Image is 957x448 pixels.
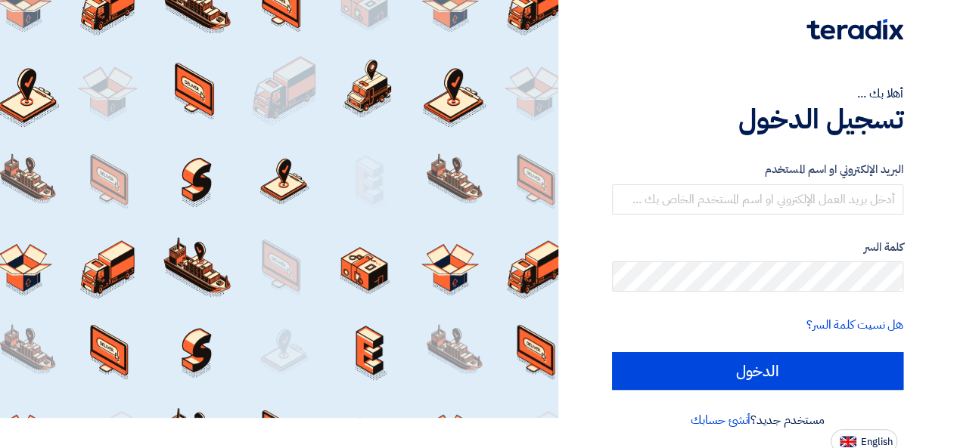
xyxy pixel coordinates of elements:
div: أهلا بك ... [612,85,903,103]
h1: تسجيل الدخول [612,103,903,136]
span: English [861,437,893,447]
div: مستخدم جديد؟ [612,411,903,429]
input: الدخول [612,352,903,390]
label: كلمة السر [612,239,903,256]
a: هل نسيت كلمة السر؟ [806,316,903,334]
label: البريد الإلكتروني او اسم المستخدم [612,161,903,178]
a: أنشئ حسابك [691,411,750,429]
img: en-US.png [840,436,856,447]
input: أدخل بريد العمل الإلكتروني او اسم المستخدم الخاص بك ... [612,184,903,215]
img: Teradix logo [806,19,903,40]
